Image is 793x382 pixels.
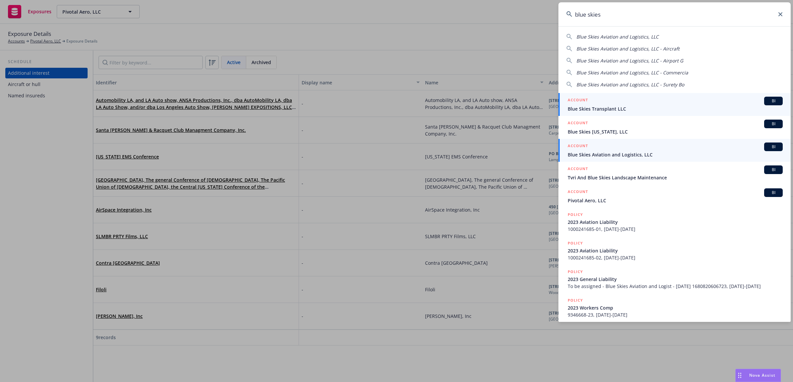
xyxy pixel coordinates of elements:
h5: POLICY [568,297,583,304]
span: Blue Skies Aviation and Logistics, LLC [568,151,783,158]
a: ACCOUNTBIBlue Skies Aviation and Logistics, LLC [558,139,791,162]
a: POLICY2023 Workers Comp9346668-23, [DATE]-[DATE] [558,293,791,322]
input: Search... [558,2,791,26]
span: Blue Skies Aviation and Logistics, LLC - Commercia [576,69,688,76]
h5: ACCOUNT [568,188,588,196]
a: POLICY2023 Aviation Liability1000241685-01, [DATE]-[DATE] [558,208,791,236]
span: BI [767,98,780,104]
span: Pivotal Aero, LLC [568,197,783,204]
h5: ACCOUNT [568,165,588,173]
div: Drag to move [736,369,744,382]
span: BI [767,121,780,127]
span: Tvri And Blue Skies Landscape Maintenance [568,174,783,181]
span: 1000241685-02, [DATE]-[DATE] [568,254,783,261]
h5: POLICY [568,240,583,246]
span: BI [767,167,780,173]
a: POLICY2023 Aviation Liability1000241685-02, [DATE]-[DATE] [558,236,791,265]
span: To be assigned - Blue Skies Aviation and Logist - [DATE] 1680820606723, [DATE]-[DATE] [568,283,783,290]
span: BI [767,144,780,150]
h5: ACCOUNT [568,143,588,150]
span: Blue Skies [US_STATE], LLC [568,128,783,135]
span: Blue Skies Aviation and Logistics, LLC - Surety Bo [576,81,684,88]
span: 2023 Workers Comp [568,304,783,311]
span: Blue Skies Aviation and Logistics, LLC - Airport G [576,57,683,64]
a: ACCOUNTBITvri And Blue Skies Landscape Maintenance [558,162,791,185]
h5: POLICY [568,211,583,218]
a: POLICY2023 General LiabilityTo be assigned - Blue Skies Aviation and Logist - [DATE] 168082060672... [558,265,791,293]
button: Nova Assist [735,369,781,382]
span: Nova Assist [749,372,775,378]
a: ACCOUNTBIBlue Skies Transplant LLC [558,93,791,116]
span: 9346668-23, [DATE]-[DATE] [568,311,783,318]
h5: POLICY [568,268,583,275]
span: Blue Skies Aviation and Logistics, LLC - Aircraft [576,46,680,52]
a: ACCOUNTBIBlue Skies [US_STATE], LLC [558,116,791,139]
span: 2023 General Liability [568,276,783,283]
span: Blue Skies Transplant LLC [568,105,783,112]
span: 2023 Aviation Liability [568,247,783,254]
span: 1000241685-01, [DATE]-[DATE] [568,226,783,233]
span: BI [767,190,780,196]
h5: ACCOUNT [568,97,588,105]
span: 2023 Aviation Liability [568,219,783,226]
h5: ACCOUNT [568,120,588,128]
span: Blue Skies Aviation and Logistics, LLC [576,34,659,40]
a: ACCOUNTBIPivotal Aero, LLC [558,185,791,208]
